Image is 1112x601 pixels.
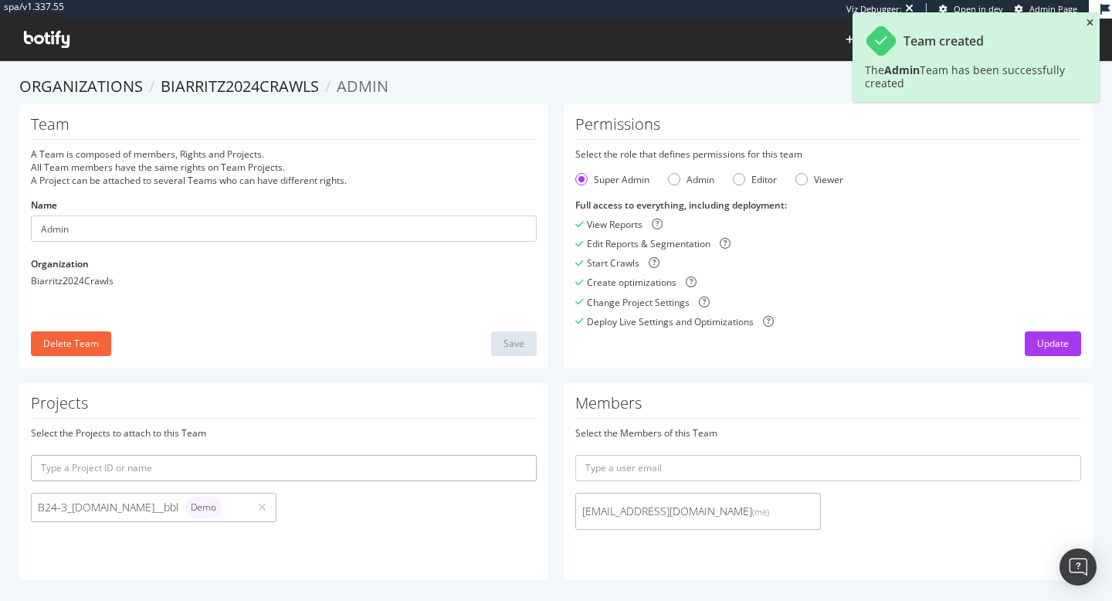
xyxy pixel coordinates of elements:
[668,173,714,186] div: Admin
[575,455,1081,481] input: Type a user email
[337,76,388,97] span: Admin
[31,426,537,440] div: Select the Projects to attach to this Team
[954,3,1003,15] span: Open in dev
[575,148,1081,161] div: Select the role that defines permissions for this team
[733,173,777,186] div: Editor
[884,63,920,77] b: Admin
[185,497,222,518] div: brand label
[751,173,777,186] div: Editor
[43,337,99,350] div: Delete Team
[939,3,1003,15] a: Open in dev
[865,63,1065,90] span: The Team has been successfully created
[19,76,1093,98] ol: breadcrumbs
[191,503,216,512] span: Demo
[687,173,714,186] div: Admin
[795,173,843,186] div: Viewer
[31,199,57,212] label: Name
[31,148,537,187] div: A Team is composed of members, Rights and Projects. All Team members have the same rights on Team...
[38,497,242,518] div: B24-3_[DOMAIN_NAME]__bbl
[575,199,1081,212] div: Full access to everything, including deployment :
[31,116,537,140] h1: Team
[587,256,639,270] div: Start Crawls
[1029,3,1077,15] span: Admin Page
[846,3,902,15] div: Viz Debugger:
[814,173,843,186] div: Viewer
[31,274,537,287] div: Biarritz2024Crawls
[845,32,946,47] button: Create Organization
[587,218,642,231] div: View Reports
[903,34,984,49] div: Team created
[594,173,649,186] div: Super Admin
[752,506,769,518] small: (me)
[587,237,710,250] div: Edit Reports & Segmentation
[31,331,111,356] button: Delete Team
[503,337,524,350] div: Save
[587,296,690,309] div: Change Project Settings
[575,426,1081,440] div: Select the Members of this Team
[1025,331,1081,356] button: Update
[1087,19,1093,28] div: close toast
[1037,337,1069,350] div: Update
[587,276,676,289] div: Create optimizations
[575,395,1081,419] h1: Members
[31,455,537,481] input: Type a Project ID or name
[31,216,537,242] input: Name
[491,331,537,356] button: Save
[19,76,143,97] a: Organizations
[1015,3,1077,15] a: Admin Page
[1059,548,1097,586] div: Open Intercom Messenger
[161,76,319,97] a: Biarritz2024Crawls
[31,257,89,270] label: Organization
[587,315,754,328] div: Deploy Live Settings and Optimizations
[575,116,1081,140] h1: Permissions
[575,173,649,186] div: Super Admin
[31,395,537,419] h1: Projects
[582,504,814,519] span: [EMAIL_ADDRESS][DOMAIN_NAME]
